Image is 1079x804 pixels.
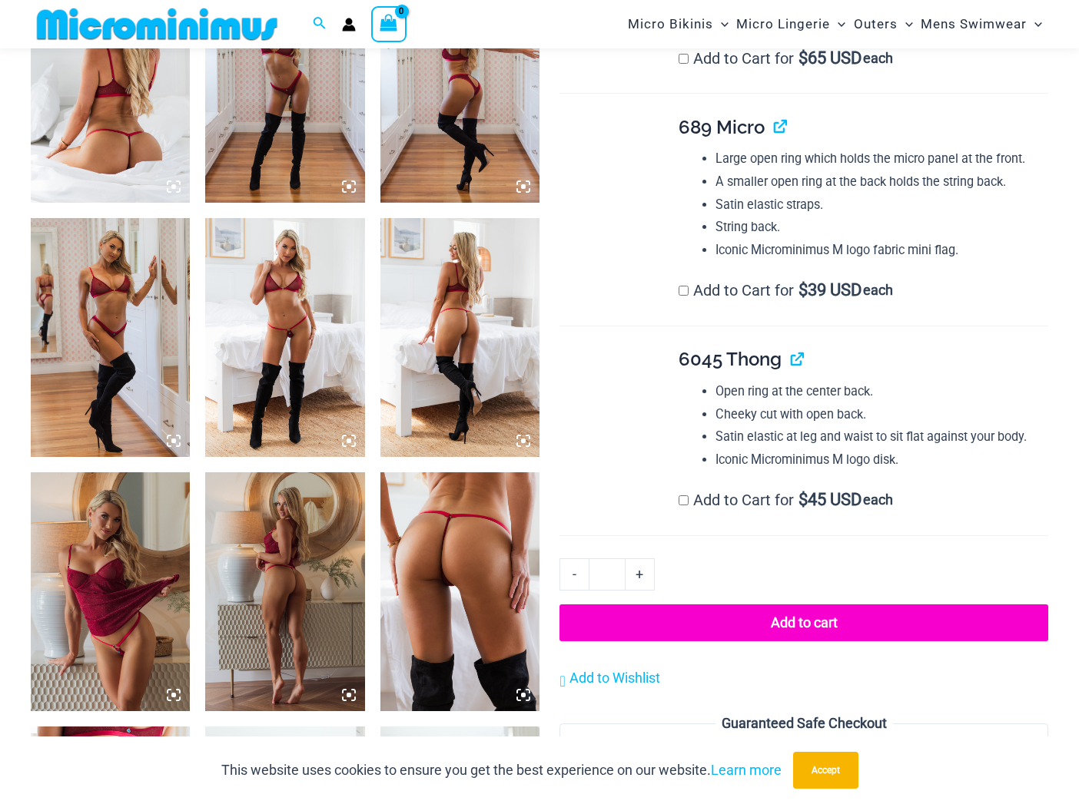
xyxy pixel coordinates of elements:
[798,490,808,509] span: $
[380,218,539,457] img: Guilty Pleasures Red 1045 Bra 689 Micro
[854,5,898,44] span: Outers
[559,667,659,690] a: Add to Wishlist
[679,495,689,505] input: Add to Cart for$45 USD each
[850,5,917,44] a: OutersMenu ToggleMenu Toggle
[798,492,862,508] span: 45 USD
[31,472,190,711] img: Guilty Pleasures Red 1260 Slip 689 Micro
[679,348,782,370] span: 6045 Thong
[830,5,845,44] span: Menu Toggle
[715,194,1048,217] li: Satin elastic straps.
[679,54,689,64] input: Add to Cart for$65 USD each
[679,49,894,68] label: Add to Cart for
[863,283,893,298] span: each
[559,604,1048,641] button: Add to cart
[711,762,782,778] a: Learn more
[715,170,1048,194] li: A smaller open ring at the back holds the string back.
[863,492,893,508] span: each
[628,5,713,44] span: Micro Bikinis
[715,239,1048,262] li: Iconic Microminimus M logo fabric mini flag.
[679,281,894,299] label: Add to Cart for
[917,5,1046,44] a: Mens SwimwearMenu ToggleMenu Toggle
[567,117,665,263] img: Guilty Pleasures Red 689 Micro
[715,712,893,735] legend: Guaranteed Safe Checkout
[371,6,407,41] a: View Shopping Cart, empty
[798,51,862,66] span: 65 USD
[205,472,364,711] img: Guilty Pleasures Red 1260 Slip 689 Micro
[624,5,732,44] a: Micro BikinisMenu ToggleMenu Toggle
[898,5,913,44] span: Menu Toggle
[715,380,1048,403] li: Open ring at the center back.
[380,472,539,711] img: Guilty Pleasures Red 689 Micro
[622,2,1048,46] nav: Site Navigation
[713,5,729,44] span: Menu Toggle
[736,5,830,44] span: Micro Lingerie
[715,448,1048,471] li: Iconic Microminimus M logo disk.
[715,425,1048,448] li: Satin elastic at leg and waist to sit flat against your body.
[921,5,1027,44] span: Mens Swimwear
[679,116,765,138] span: 689 Micro
[205,218,364,457] img: Guilty Pleasures Red 1045 Bra 689 Micro
[1027,5,1042,44] span: Menu Toggle
[31,7,284,41] img: MM SHOP LOGO FLAT
[31,218,190,457] img: Guilty Pleasures Red 1045 Bra 6045 Thong
[793,752,858,789] button: Accept
[715,147,1048,170] li: Large open ring which holds the micro panel at the front.
[221,759,782,782] p: This website uses cookies to ensure you get the best experience on our website.
[732,5,849,44] a: Micro LingerieMenu ToggleMenu Toggle
[798,283,862,298] span: 39 USD
[679,491,894,509] label: Add to Cart for
[626,558,655,591] a: +
[313,15,327,34] a: Search icon link
[342,18,356,31] a: Account icon link
[559,558,589,591] a: -
[715,216,1048,239] li: String back.
[569,670,660,686] span: Add to Wishlist
[589,558,625,591] input: Product quantity
[798,280,808,299] span: $
[863,51,893,66] span: each
[567,349,665,495] img: Guilty Pleasures Red 6045 Thong
[798,48,808,68] span: $
[715,403,1048,426] li: Cheeky cut with open back.
[679,286,689,296] input: Add to Cart for$39 USD each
